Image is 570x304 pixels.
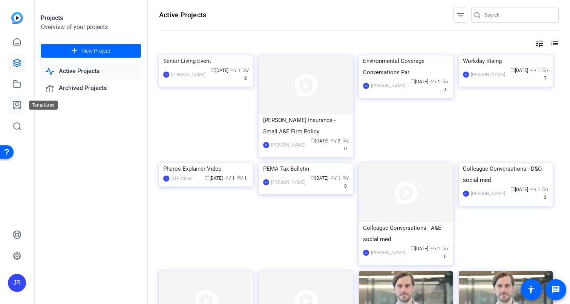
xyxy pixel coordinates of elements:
[363,83,369,89] div: MC
[510,67,515,72] span: calendar_today
[530,67,535,72] span: group
[463,72,469,78] div: MB
[171,71,205,78] div: [PERSON_NAME]
[430,79,440,84] span: / 1
[41,81,141,96] a: Archived Projects
[411,79,415,83] span: calendar_today
[242,68,249,81] span: / 2
[342,176,349,189] span: / 8
[371,249,405,257] div: [PERSON_NAME]
[225,176,235,181] span: / 1
[342,138,349,151] span: / 0
[205,176,223,181] span: [DATE]
[29,101,58,110] div: Templates
[485,11,553,20] input: Search
[263,115,349,137] div: [PERSON_NAME] Insurance - Small A&E Firm Policy
[271,141,305,149] div: [PERSON_NAME]
[463,55,549,67] div: Workday Rising
[171,175,193,182] div: DTP Video
[163,163,249,174] div: Pharos Explainer Video
[230,68,241,73] span: / 1
[41,14,141,23] div: Projects
[41,44,141,58] button: New Project
[159,11,206,20] h1: Active Projects
[442,79,447,83] span: radio
[363,222,449,245] div: Colleague Conversations - A&E social med
[330,138,340,144] span: / 2
[527,285,536,294] mat-icon: accessibility
[471,190,505,197] div: [PERSON_NAME]
[41,64,141,79] a: Active Projects
[263,179,269,185] div: MB
[542,67,547,72] span: radio
[442,246,449,259] span: / 0
[163,55,249,67] div: Senior Living Event
[82,47,110,55] span: New Project
[530,187,540,192] span: / 1
[163,176,169,182] div: DV
[530,186,535,191] span: group
[442,246,447,250] span: radio
[41,23,141,32] div: Overview of your projects
[8,274,26,292] div: JR
[330,175,335,180] span: group
[263,163,349,174] div: PEMA Tax Bulletin
[311,176,328,181] span: [DATE]
[211,67,215,72] span: calendar_today
[463,163,549,186] div: Colleague Conversations - D&O social med
[225,175,229,180] span: group
[471,71,505,78] div: [PERSON_NAME]
[550,39,559,48] mat-icon: list
[535,39,544,48] mat-icon: tune
[510,68,528,73] span: [DATE]
[442,79,449,92] span: / 4
[205,175,210,180] span: calendar_today
[11,12,23,24] img: blue-gradient.svg
[542,68,549,81] span: / 7
[411,246,415,250] span: calendar_today
[542,186,547,191] span: radio
[430,79,435,83] span: group
[163,72,169,78] div: MB
[230,67,235,72] span: group
[363,250,369,256] div: MC
[263,142,269,148] div: JS
[342,175,347,180] span: radio
[311,175,315,180] span: calendar_today
[411,79,428,84] span: [DATE]
[242,67,247,72] span: radio
[463,191,469,197] div: MC
[510,187,528,192] span: [DATE]
[430,246,435,250] span: group
[530,68,540,73] span: / 1
[542,187,549,200] span: / 2
[271,179,305,186] div: [PERSON_NAME]
[311,138,328,144] span: [DATE]
[456,11,465,20] mat-icon: filter_list
[70,46,79,56] mat-icon: add
[330,138,335,142] span: group
[551,285,560,294] mat-icon: message
[311,138,315,142] span: calendar_today
[430,246,440,251] span: / 1
[342,138,347,142] span: radio
[211,68,228,73] span: [DATE]
[363,55,449,78] div: Environmental Coverage Conversations Par
[330,176,340,181] span: / 1
[411,246,428,251] span: [DATE]
[510,186,515,191] span: calendar_today
[237,176,247,181] span: / 1
[237,175,241,180] span: radio
[371,82,405,90] div: [PERSON_NAME]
